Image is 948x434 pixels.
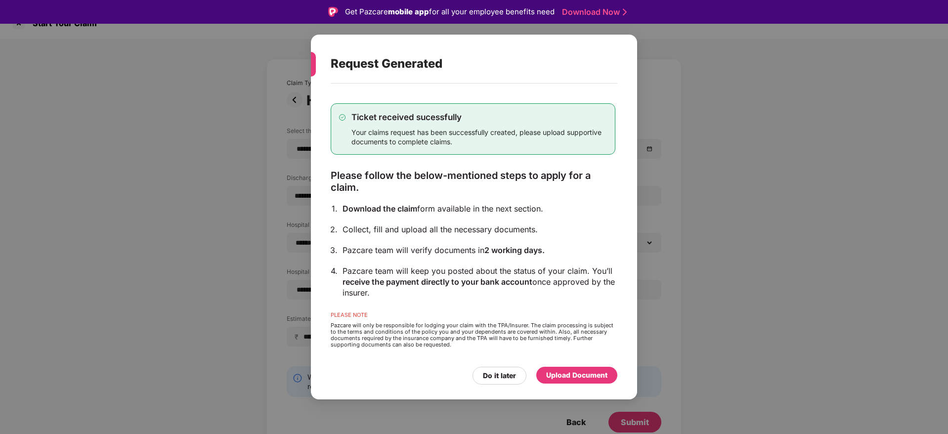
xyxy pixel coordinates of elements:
[331,322,615,348] div: Pazcare will only be responsible for lodging your claim with the TPA/Insurer. The claim processin...
[331,170,615,193] div: Please follow the below-mentioned steps to apply for a claim.
[546,370,607,381] div: Upload Document
[339,114,345,121] img: svg+xml;base64,PHN2ZyB4bWxucz0iaHR0cDovL3d3dy53My5vcmcvMjAwMC9zdmciIHdpZHRoPSIxMy4zMzMiIGhlaWdodD...
[623,7,627,17] img: Stroke
[330,224,338,235] div: 2.
[331,265,338,276] div: 4.
[343,204,417,214] span: Download the claim
[562,7,624,17] a: Download Now
[345,6,555,18] div: Get Pazcare for all your employee benefits need
[351,128,607,146] div: Your claims request has been successfully created, please upload supportive documents to complete...
[328,7,338,17] img: Logo
[343,203,615,214] div: form available in the next section.
[351,112,607,123] div: Ticket received sucessfully
[332,203,338,214] div: 1.
[331,44,594,83] div: Request Generated
[388,7,429,16] strong: mobile app
[343,265,615,298] div: Pazcare team will keep you posted about the status of your claim. You’ll once approved by the ins...
[343,245,615,256] div: Pazcare team will verify documents in
[483,370,516,381] div: Do it later
[343,224,615,235] div: Collect, fill and upload all the necessary documents.
[331,312,615,322] div: PLEASE NOTE
[484,245,545,255] span: 2 working days.
[343,277,532,287] span: receive the payment directly to your bank account
[330,245,338,256] div: 3.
